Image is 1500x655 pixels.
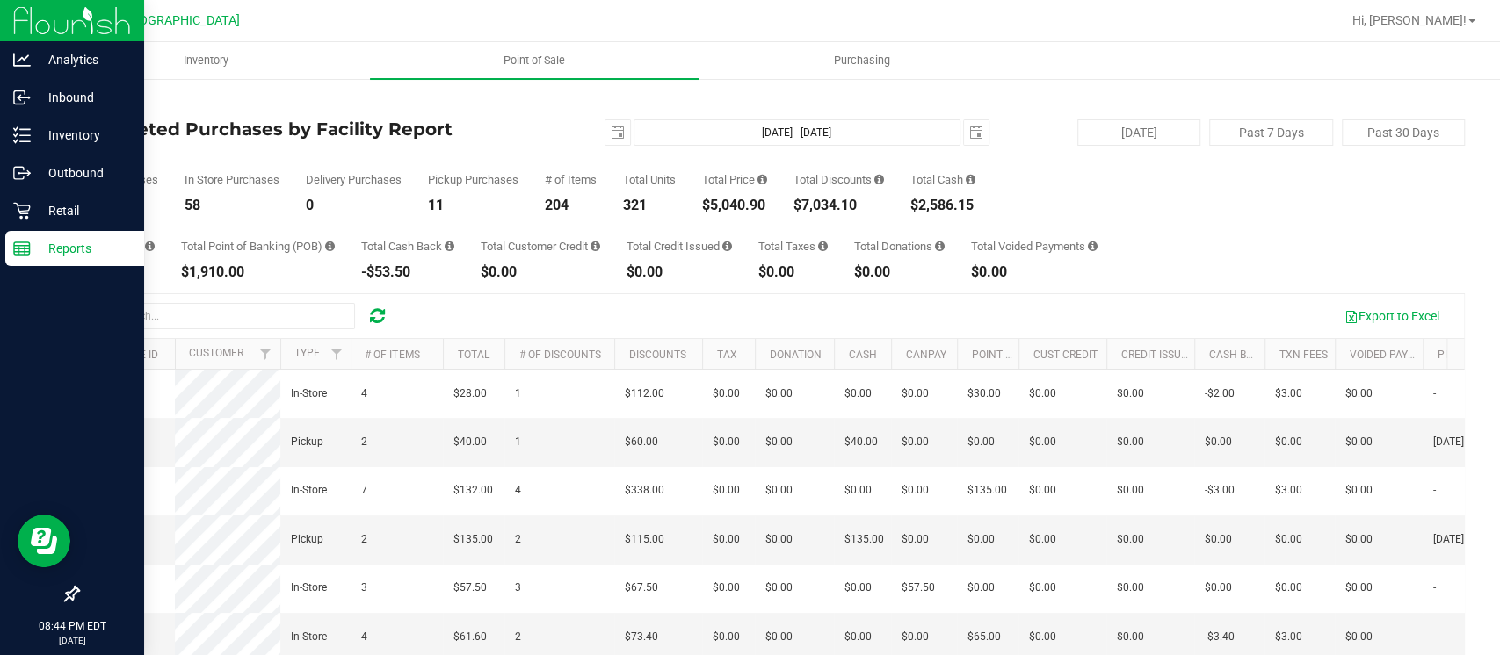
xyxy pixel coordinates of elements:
[1275,482,1302,499] span: $3.00
[902,629,929,645] span: $0.00
[515,531,521,548] span: 2
[964,120,989,145] span: select
[765,531,793,548] span: $0.00
[545,198,597,212] div: 204
[8,634,136,647] p: [DATE]
[1345,579,1373,596] span: $0.00
[365,349,419,361] a: # of Items
[1029,579,1056,596] span: $0.00
[844,482,872,499] span: $0.00
[1029,385,1056,402] span: $0.00
[8,618,136,634] p: 08:44 PM EDT
[481,241,600,252] div: Total Customer Credit
[910,174,975,185] div: Total Cash
[627,241,732,252] div: Total Credit Issued
[935,241,945,252] i: Sum of all round-up-to-next-dollar total price adjustments for all purchases in the date range.
[291,385,327,402] span: In-Store
[291,531,323,548] span: Pickup
[306,198,402,212] div: 0
[181,265,335,279] div: $1,910.00
[361,265,454,279] div: -$53.50
[702,198,767,212] div: $5,040.90
[713,531,740,548] span: $0.00
[1205,385,1235,402] span: -$2.00
[854,265,945,279] div: $0.00
[31,125,136,146] p: Inventory
[185,174,279,185] div: In Store Purchases
[623,174,676,185] div: Total Units
[625,385,664,402] span: $112.00
[13,164,31,182] inline-svg: Outbound
[1029,629,1056,645] span: $0.00
[31,49,136,70] p: Analytics
[765,385,793,402] span: $0.00
[1088,241,1098,252] i: Sum of all voided payment transaction amounts, excluding tips and transaction fees, for all purch...
[13,51,31,68] inline-svg: Analytics
[181,241,335,252] div: Total Point of Banking (POB)
[971,349,1096,361] a: Point of Banking (POB)
[160,53,252,68] span: Inventory
[31,87,136,108] p: Inbound
[971,265,1098,279] div: $0.00
[481,265,600,279] div: $0.00
[1433,385,1436,402] span: -
[902,531,929,548] span: $0.00
[1345,531,1373,548] span: $0.00
[713,579,740,596] span: $0.00
[31,238,136,259] p: Reports
[13,89,31,106] inline-svg: Inbound
[457,349,489,361] a: Total
[453,531,493,548] span: $135.00
[758,265,828,279] div: $0.00
[1029,482,1056,499] span: $0.00
[361,434,367,450] span: 2
[325,241,335,252] i: Sum of the successful, non-voided point-of-banking payment transactions, both via payment termina...
[1117,579,1144,596] span: $0.00
[31,162,136,184] p: Outbound
[1033,349,1097,361] a: Cust Credit
[625,482,664,499] span: $338.00
[967,629,1001,645] span: $65.00
[1433,579,1436,596] span: -
[91,303,355,329] input: Search...
[1352,13,1467,27] span: Hi, [PERSON_NAME]!
[971,241,1098,252] div: Total Voided Payments
[428,174,518,185] div: Pickup Purchases
[1275,385,1302,402] span: $3.00
[702,174,767,185] div: Total Price
[765,629,793,645] span: $0.00
[713,434,740,450] span: $0.00
[42,42,370,79] a: Inventory
[515,385,521,402] span: 1
[967,482,1007,499] span: $135.00
[625,531,664,548] span: $115.00
[627,265,732,279] div: $0.00
[545,174,597,185] div: # of Items
[1345,482,1373,499] span: $0.00
[757,174,767,185] i: Sum of the total prices of all purchases in the date range.
[905,349,946,361] a: CanPay
[765,482,793,499] span: $0.00
[31,200,136,221] p: Retail
[818,241,828,252] i: Sum of the total taxes for all purchases in the date range.
[145,241,155,252] i: Sum of the successful, non-voided CanPay payment transactions for all purchases in the date range.
[428,198,518,212] div: 11
[1117,482,1144,499] span: $0.00
[1342,119,1465,146] button: Past 30 Days
[291,579,327,596] span: In-Store
[18,515,70,567] iframe: Resource center
[306,174,402,185] div: Delivery Purchases
[902,482,929,499] span: $0.00
[13,126,31,144] inline-svg: Inventory
[844,531,884,548] span: $135.00
[1077,119,1200,146] button: [DATE]
[1205,434,1232,450] span: $0.00
[1333,301,1451,331] button: Export to Excel
[765,434,793,450] span: $0.00
[294,347,320,359] a: Type
[1029,531,1056,548] span: $0.00
[77,119,540,139] h4: Completed Purchases by Facility Report
[793,174,884,185] div: Total Discounts
[716,349,736,361] a: Tax
[1205,482,1235,499] span: -$3.00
